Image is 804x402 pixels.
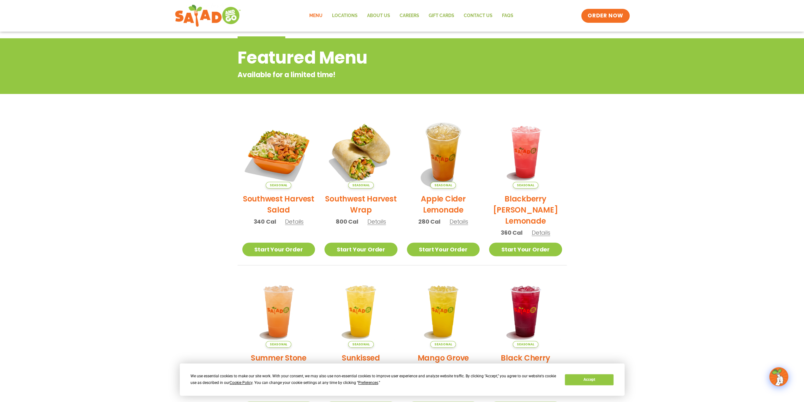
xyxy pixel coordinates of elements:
h2: Sunkissed [PERSON_NAME] [324,352,397,374]
img: Product photo for Sunkissed Yuzu Lemonade [324,275,397,348]
span: Seasonal [430,341,456,348]
span: Seasonal [430,182,456,189]
span: Preferences [358,380,378,385]
h2: Black Cherry Orchard Lemonade [489,352,562,386]
img: Product photo for Southwest Harvest Salad [242,115,315,189]
h2: Mango Grove Lemonade [407,352,480,374]
a: Start Your Order [489,243,562,256]
a: Contact Us [459,9,497,23]
span: Seasonal [513,341,538,348]
span: Details [450,218,468,226]
a: About Us [362,9,395,23]
h2: Southwest Harvest Salad [242,193,315,215]
a: Start Your Order [242,243,315,256]
a: Start Your Order [407,243,480,256]
span: Details [532,229,550,237]
img: Product photo for Summer Stone Fruit Lemonade [242,275,315,348]
p: Available for a limited time! [238,70,516,80]
span: Cookie Policy [230,380,252,385]
button: Accept [565,374,614,385]
h2: Apple Cider Lemonade [407,193,480,215]
img: Product photo for Blackberry Bramble Lemonade [489,115,562,189]
a: Menu [305,9,327,23]
span: Seasonal [348,182,374,189]
div: We use essential cookies to make our site work. With your consent, we may also use non-essential ... [190,373,557,386]
a: Careers [395,9,424,23]
span: 280 Cal [418,217,440,226]
span: Seasonal [266,341,291,348]
img: Product photo for Mango Grove Lemonade [407,275,480,348]
a: ORDER NOW [581,9,629,23]
h2: Featured Menu [238,45,516,71]
span: Details [367,218,386,226]
img: Product photo for Apple Cider Lemonade [407,115,480,189]
img: Product photo for Black Cherry Orchard Lemonade [489,275,562,348]
img: Product photo for Southwest Harvest Wrap [324,115,397,189]
span: Details [285,218,304,226]
span: 360 Cal [501,228,523,237]
span: Seasonal [266,182,291,189]
span: 800 Cal [336,217,358,226]
nav: Menu [305,9,518,23]
span: 340 Cal [254,217,276,226]
img: wpChatIcon [770,368,788,386]
a: GIFT CARDS [424,9,459,23]
div: Cookie Consent Prompt [180,363,625,396]
a: FAQs [497,9,518,23]
a: Start Your Order [324,243,397,256]
h2: Summer Stone Fruit Lemonade [242,352,315,374]
a: Locations [327,9,362,23]
span: Seasonal [513,182,538,189]
img: new-SAG-logo-768×292 [175,3,241,28]
h2: Blackberry [PERSON_NAME] Lemonade [489,193,562,226]
h2: Southwest Harvest Wrap [324,193,397,215]
span: Seasonal [348,341,374,348]
span: ORDER NOW [588,12,623,20]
